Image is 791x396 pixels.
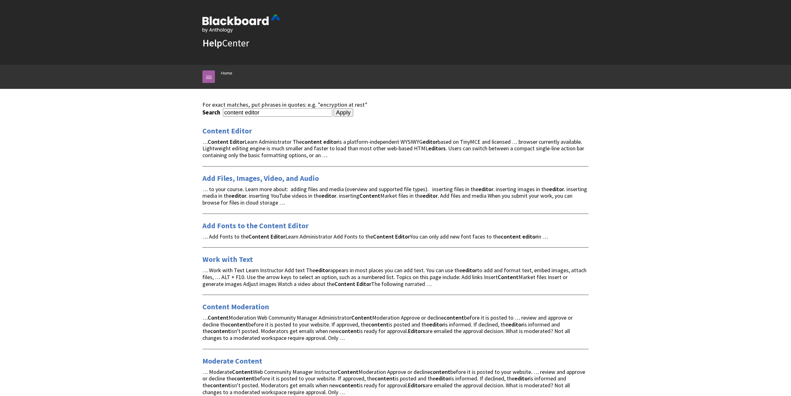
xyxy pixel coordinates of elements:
[423,138,438,145] strong: editor
[334,280,355,287] strong: Content
[462,267,477,274] strong: editor
[423,192,438,199] strong: editor
[359,192,380,199] strong: Content
[202,267,586,287] span: … Work with Text Learn Instructor Add text The appears in most places you can add text. You can u...
[302,138,322,145] strong: content
[522,233,537,240] strong: editor
[435,375,450,382] strong: editor
[202,173,319,183] a: Add Files, Images, Video, and Audio
[208,138,229,145] strong: Content
[234,375,254,382] strong: content
[202,37,222,49] strong: Help
[395,233,410,240] strong: Editor
[202,138,584,159] span: … Learn Administrator The is a platform-independent WYSIWYG based on TinyMCE and licensed … brows...
[430,368,450,375] strong: content
[323,138,338,145] strong: editor
[202,126,252,136] a: Content Editor
[514,375,529,382] strong: editor
[221,69,232,77] a: Home
[210,327,230,335] strong: content
[408,382,425,389] strong: Editors
[501,233,521,240] strong: content
[375,375,395,382] strong: content
[408,327,425,335] strong: Editors
[321,192,336,199] strong: editor
[202,302,269,312] a: Content Moderation
[231,192,246,199] strong: editor
[549,186,564,193] strong: editor
[202,254,253,264] a: Work with Text
[498,273,519,281] strong: Content
[202,233,548,240] span: … Add Fonts to the Learn Administrator Add Fonts to the You can only add new font faces to the in …
[373,233,394,240] strong: Content
[429,321,444,328] strong: editor
[202,356,262,366] a: Moderate Content
[444,314,464,321] strong: content
[351,314,372,321] strong: Content
[368,321,389,328] strong: content
[202,37,249,49] a: HelpCenter
[338,368,358,375] strong: Content
[202,15,280,33] img: Blackboard by Anthology
[339,327,359,335] strong: content
[334,108,353,117] input: Apply
[202,186,587,206] span: … to your course. Learn more about: adding files and media (overview and supported file types). i...
[202,101,589,108] div: For exact matches, put phrases in quotes: e.g. "encryption at rest"
[249,233,269,240] strong: Content
[508,321,523,328] strong: editor
[202,314,573,341] span: … Moderation Web Community Manager Administrator Moderation Approve or decline before it is poste...
[339,382,359,389] strong: content
[428,145,446,152] strong: editors
[315,267,330,274] strong: editor
[202,368,585,396] span: … Moderate Web Community Manager Instructor Moderation Approve or decline before it is posted to ...
[232,368,253,375] strong: Content
[478,186,493,193] strong: editor
[271,233,285,240] strong: Editor
[230,138,244,145] strong: Editor
[228,321,248,328] strong: content
[202,109,222,116] label: Search
[208,314,229,321] strong: Content
[202,221,309,231] a: Add Fonts to the Content Editor
[210,382,230,389] strong: content
[357,280,371,287] strong: Editor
